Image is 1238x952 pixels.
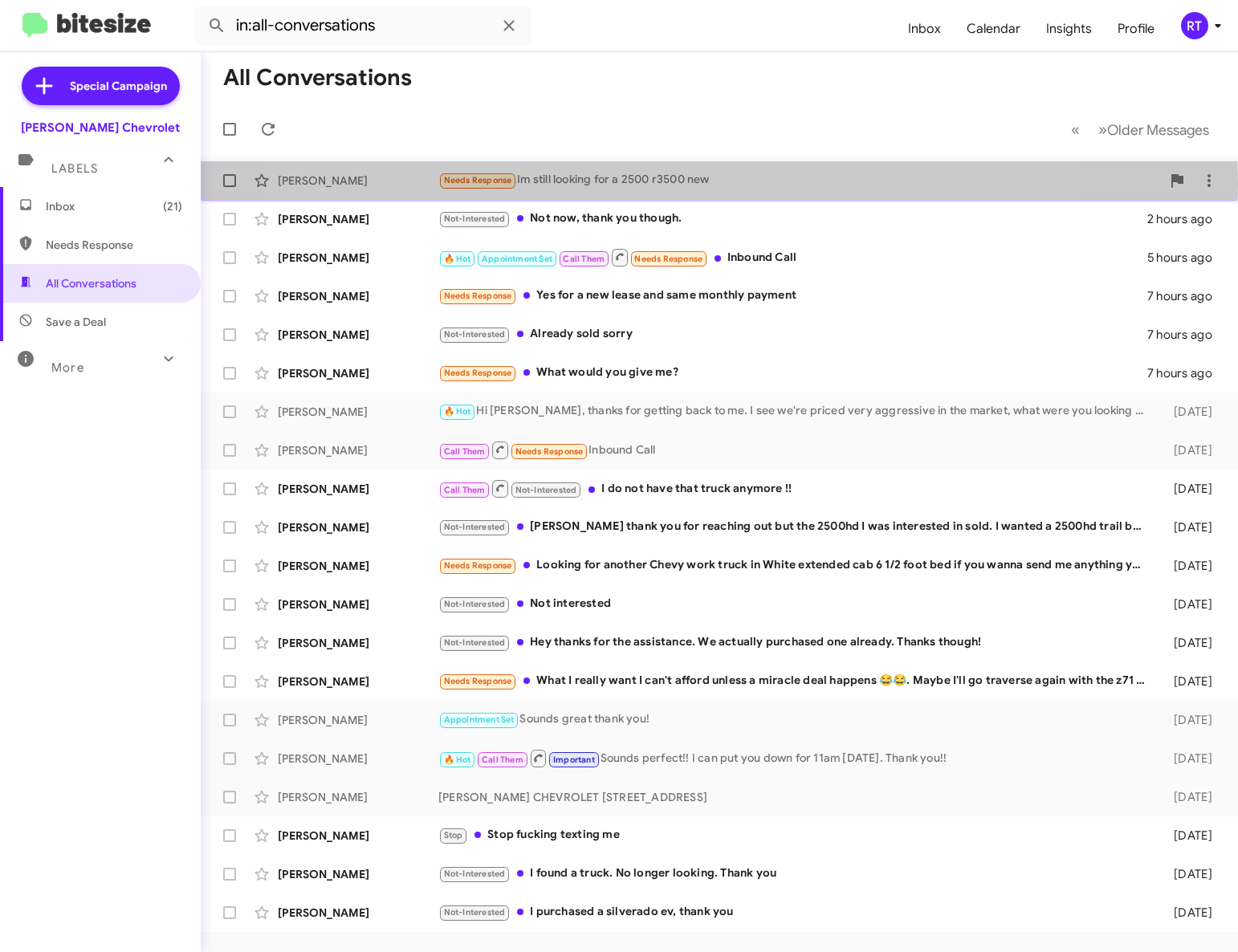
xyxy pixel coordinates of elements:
[444,254,471,264] span: 🔥 Hot
[1147,250,1225,266] div: 5 hours ago
[438,402,1154,421] div: Hi [PERSON_NAME], thanks for getting back to me. I see we're priced very aggressive in the market...
[438,672,1154,690] div: What I really want I can't afford unless a miracle deal happens 😂😂. Maybe I'll go traverse again ...
[278,828,438,844] div: [PERSON_NAME]
[278,481,438,497] div: [PERSON_NAME]
[278,635,438,651] div: [PERSON_NAME]
[515,485,577,495] span: Not-Interested
[278,789,438,805] div: [PERSON_NAME]
[438,287,1147,305] div: Yes for a new lease and same monthly payment
[1147,327,1225,343] div: 7 hours ago
[46,237,182,253] span: Needs Response
[438,440,1154,460] div: Inbound Call
[438,595,1154,613] div: Not interested
[1107,121,1209,139] span: Older Messages
[1154,404,1225,420] div: [DATE]
[444,329,506,340] span: Not-Interested
[438,247,1147,267] div: Inbound Call
[482,254,552,264] span: Appointment Set
[444,446,486,457] span: Call Them
[438,903,1154,921] div: I purchased a silverado ev, thank you
[278,442,438,458] div: [PERSON_NAME]
[438,364,1147,382] div: What would you give me?
[438,789,1154,805] div: [PERSON_NAME] CHEVROLET [STREET_ADDRESS]
[278,211,438,227] div: [PERSON_NAME]
[1154,828,1225,844] div: [DATE]
[1154,442,1225,458] div: [DATE]
[278,288,438,304] div: [PERSON_NAME]
[954,6,1033,52] span: Calendar
[70,78,167,94] span: Special Campaign
[438,210,1147,228] div: Not now, thank you though.
[1147,288,1225,304] div: 7 hours ago
[1154,673,1225,690] div: [DATE]
[278,365,438,381] div: [PERSON_NAME]
[1089,113,1219,146] button: Next
[895,6,954,52] a: Inbox
[1154,481,1225,497] div: [DATE]
[438,826,1154,844] div: Stop fucking texting me
[553,755,595,765] span: Important
[1154,635,1225,651] div: [DATE]
[444,637,506,648] span: Not-Interested
[278,751,438,767] div: [PERSON_NAME]
[51,161,98,176] span: Labels
[1154,558,1225,574] div: [DATE]
[278,712,438,728] div: [PERSON_NAME]
[515,446,584,457] span: Needs Response
[1154,712,1225,728] div: [DATE]
[444,406,471,417] span: 🔥 Hot
[438,478,1154,498] div: I do not have that truck anymore !!
[46,198,182,214] span: Inbox
[1154,789,1225,805] div: [DATE]
[444,755,471,765] span: 🔥 Hot
[1167,12,1220,39] button: RT
[563,254,605,264] span: Call Them
[444,560,512,571] span: Needs Response
[444,485,486,495] span: Call Them
[278,596,438,612] div: [PERSON_NAME]
[634,254,702,264] span: Needs Response
[1033,6,1105,52] a: Insights
[21,120,180,136] div: [PERSON_NAME] Chevrolet
[1154,866,1225,882] div: [DATE]
[438,710,1154,729] div: Sounds great thank you!
[278,327,438,343] div: [PERSON_NAME]
[1181,12,1208,39] div: RT
[278,558,438,574] div: [PERSON_NAME]
[278,173,438,189] div: [PERSON_NAME]
[1154,751,1225,767] div: [DATE]
[438,171,1161,189] div: Im still looking for a 2500 r3500 new
[438,556,1154,575] div: Looking for another Chevy work truck in White extended cab 6 1/2 foot bed if you wanna send me an...
[438,633,1154,652] div: Hey thanks for the assistance. We actually purchased one already. Thanks though!
[278,404,438,420] div: [PERSON_NAME]
[444,830,463,840] span: Stop
[46,275,136,291] span: All Conversations
[438,325,1147,344] div: Already sold sorry
[223,65,412,91] h1: All Conversations
[1062,113,1219,146] nav: Page navigation example
[1071,120,1080,140] span: «
[444,714,515,725] span: Appointment Set
[444,291,512,301] span: Needs Response
[1061,113,1089,146] button: Previous
[194,6,531,45] input: Search
[22,67,180,105] a: Special Campaign
[278,673,438,690] div: [PERSON_NAME]
[163,198,182,214] span: (21)
[444,907,506,917] span: Not-Interested
[444,368,512,378] span: Needs Response
[444,175,512,185] span: Needs Response
[1105,6,1167,52] a: Profile
[51,360,84,375] span: More
[278,866,438,882] div: [PERSON_NAME]
[278,905,438,921] div: [PERSON_NAME]
[444,676,512,686] span: Needs Response
[444,214,506,224] span: Not-Interested
[1147,211,1225,227] div: 2 hours ago
[438,518,1154,536] div: [PERSON_NAME] thank you for reaching out but the 2500hd I was interested in sold. I wanted a 2500...
[1147,365,1225,381] div: 7 hours ago
[1154,596,1225,612] div: [DATE]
